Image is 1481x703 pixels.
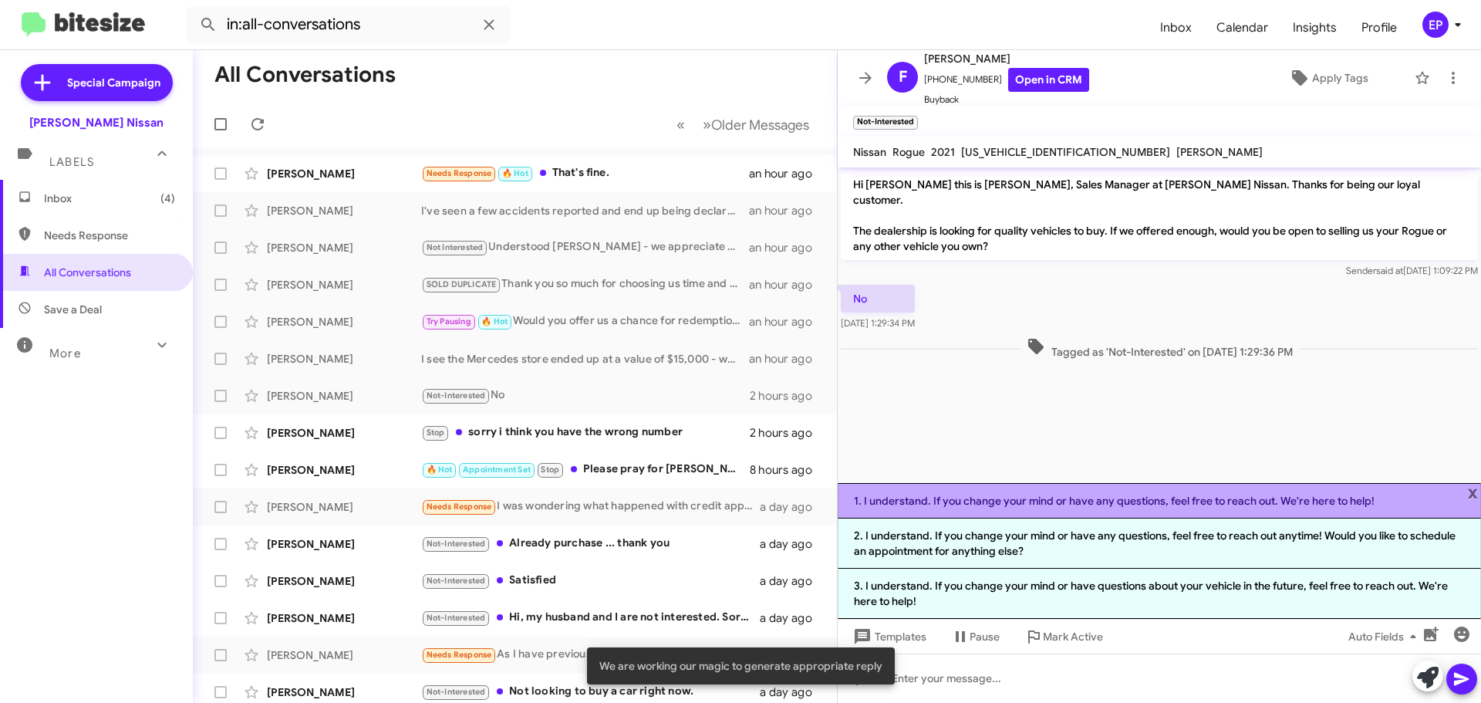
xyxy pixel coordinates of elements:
[749,351,825,367] div: an hour ago
[160,191,175,206] span: (4)
[267,684,421,700] div: [PERSON_NAME]
[463,465,531,475] span: Appointment Set
[750,425,825,441] div: 2 hours ago
[693,109,818,140] button: Next
[214,63,396,87] h1: All Conversations
[760,536,825,552] div: a day ago
[427,279,497,289] span: SOLD DUPLICATE
[427,687,486,697] span: Not-Interested
[853,145,886,159] span: Nissan
[711,117,809,134] span: Older Messages
[421,572,760,590] div: Satisfied
[427,316,471,326] span: Try Pausing
[1280,5,1349,50] span: Insights
[49,155,94,169] span: Labels
[892,145,925,159] span: Rogue
[267,499,421,515] div: [PERSON_NAME]
[44,265,131,280] span: All Conversations
[427,539,486,549] span: Not-Interested
[267,536,421,552] div: [PERSON_NAME]
[1348,623,1422,651] span: Auto Fields
[421,313,749,330] div: Would you offer us a chance for redemption?
[267,351,421,367] div: [PERSON_NAME]
[421,609,760,627] div: Hi, my husband and I are not interested. Sorry for taking up your time
[750,388,825,404] div: 2 hours ago
[267,388,421,404] div: [PERSON_NAME]
[599,658,882,674] span: We are working our magic to generate appropriate reply
[421,351,749,367] div: I see the Mercedes store ended up at a value of $15,000 - would an extra $500 help make your deal...
[924,49,1089,68] span: [PERSON_NAME]
[931,145,955,159] span: 2021
[1176,145,1263,159] span: [PERSON_NAME]
[899,65,907,90] span: F
[750,462,825,478] div: 8 hours ago
[838,569,1481,619] li: 3. I understand. If you change your mind or have questions about your vehicle in the future, feel...
[749,203,825,218] div: an hour ago
[267,647,421,663] div: [PERSON_NAME]
[421,535,760,553] div: Already purchase ... thank you
[481,316,508,326] span: 🔥 Hot
[49,346,81,360] span: More
[1422,12,1449,38] div: EP
[267,240,421,255] div: [PERSON_NAME]
[924,68,1089,92] span: [PHONE_NUMBER]
[1043,623,1103,651] span: Mark Active
[749,166,825,181] div: an hour ago
[187,6,511,43] input: Search
[421,275,749,293] div: Thank you so much for choosing us time and time again! Congrats on your New Pathfinder!
[838,519,1481,569] li: 2. I understand. If you change your mind or have any questions, feel free to reach out anytime! W...
[421,498,760,515] div: I was wondering what happened with credit application?
[970,623,1000,651] span: Pause
[850,623,926,651] span: Templates
[44,228,175,243] span: Needs Response
[1008,68,1089,92] a: Open in CRM
[267,462,421,478] div: [PERSON_NAME]
[703,115,711,134] span: »
[749,240,825,255] div: an hour ago
[421,203,749,218] div: I've seen a few accidents reported and end up being declared a total loss when that wasn't the ca...
[1148,5,1204,50] a: Inbox
[841,317,915,329] span: [DATE] 1:29:34 PM
[1346,265,1478,276] span: Sender [DATE] 1:09:22 PM
[749,277,825,292] div: an hour ago
[427,168,492,178] span: Needs Response
[427,576,486,586] span: Not-Interested
[421,461,750,478] div: Please pray for [PERSON_NAME] and her family
[1204,5,1280,50] span: Calendar
[760,610,825,626] div: a day ago
[760,573,825,589] div: a day ago
[427,613,486,623] span: Not-Interested
[267,277,421,292] div: [PERSON_NAME]
[667,109,694,140] button: Previous
[427,650,492,660] span: Needs Response
[427,502,492,512] span: Needs Response
[502,168,528,178] span: 🔥 Hot
[421,646,760,664] div: As I have previously responded to texts I received from two other people at [PERSON_NAME], I have...
[427,428,445,438] span: Stop
[21,64,173,101] a: Special Campaign
[1349,5,1409,50] a: Profile
[267,166,421,181] div: [PERSON_NAME]
[44,191,175,206] span: Inbox
[421,164,749,182] div: That's fine.
[267,203,421,218] div: [PERSON_NAME]
[1021,337,1299,360] span: Tagged as 'Not-Interested' on [DATE] 1:29:36 PM
[427,390,486,401] span: Not-Interested
[427,242,484,252] span: Not Interested
[44,302,102,317] span: Save a Deal
[1249,64,1407,92] button: Apply Tags
[841,171,1478,260] p: Hi [PERSON_NAME] this is [PERSON_NAME], Sales Manager at [PERSON_NAME] Nissan. Thanks for being o...
[853,116,918,130] small: Not-Interested
[676,115,685,134] span: «
[267,314,421,330] div: [PERSON_NAME]
[924,92,1089,107] span: Buyback
[1468,483,1478,502] span: x
[427,465,453,475] span: 🔥 Hot
[1012,623,1115,651] button: Mark Active
[841,285,915,313] p: No
[760,499,825,515] div: a day ago
[421,424,750,441] div: sorry i think you have the wrong number
[1312,64,1368,92] span: Apply Tags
